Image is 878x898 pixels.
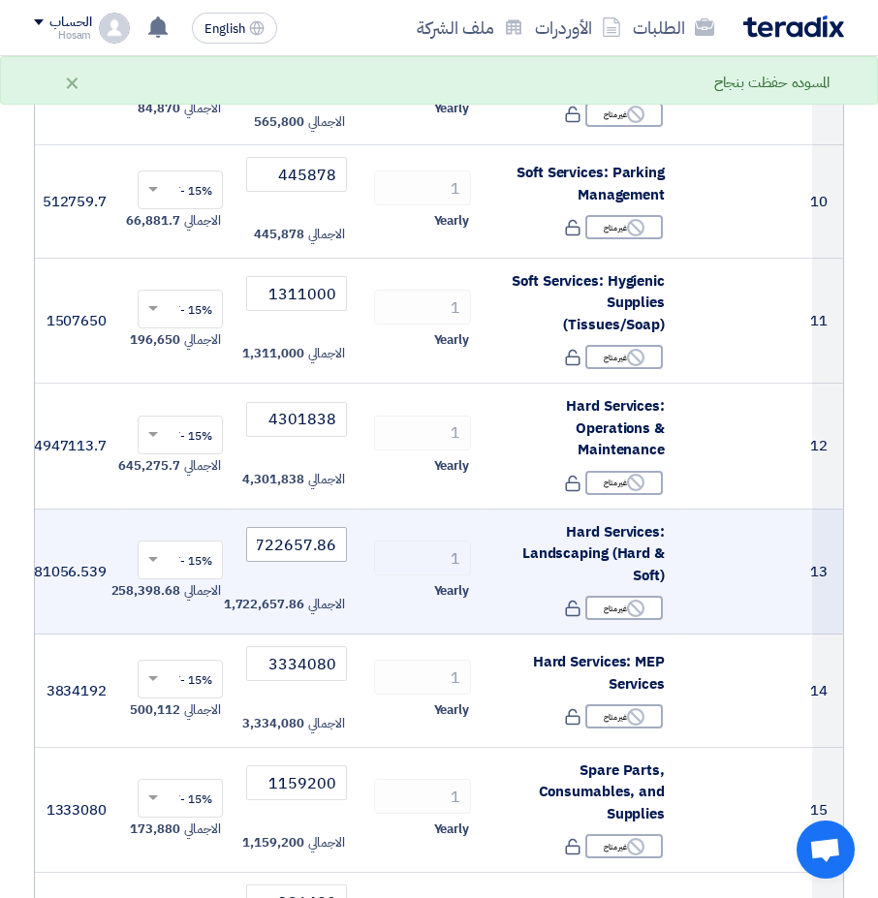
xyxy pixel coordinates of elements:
span: 258,398.68 [111,581,180,601]
span: الاجمالي [308,225,345,244]
span: Yearly [434,99,469,118]
span: 3,334,080 [242,714,303,733]
input: RFQ_STEP1.ITEMS.2.AMOUNT_TITLE [374,416,471,450]
td: 15 [812,747,843,873]
span: 565,800 [254,112,303,132]
a: ملف الشركة [411,5,529,50]
input: RFQ_STEP1.ITEMS.2.AMOUNT_TITLE [374,660,471,695]
span: Yearly [434,581,469,601]
span: Yearly [434,456,469,476]
td: 1333080 [6,747,122,873]
span: الاجمالي [184,820,221,839]
span: Hard Services: Landscaping (Hard & Soft) [522,521,665,586]
input: RFQ_STEP1.ITEMS.2.AMOUNT_TITLE [374,779,471,814]
td: 13 [812,509,843,635]
span: الاجمالي [184,211,221,231]
span: الاجمالي [184,700,221,720]
input: أدخل سعر الوحدة [246,276,347,311]
span: 645,275.7 [118,456,179,476]
span: English [204,22,245,36]
td: 11 [812,258,843,384]
ng-select: VAT [138,660,223,698]
span: Hard Services: MEP Services [533,651,665,695]
span: 196,650 [130,330,179,350]
span: Soft Services: Parking Management [517,162,665,205]
span: 173,880 [130,820,179,839]
td: 14 [812,635,843,748]
input: RFQ_STEP1.ITEMS.2.AMOUNT_TITLE [374,541,471,575]
a: الطلبات [627,5,720,50]
span: الاجمالي [308,595,345,614]
div: غير متاح [585,345,663,369]
div: غير متاح [585,704,663,728]
img: profile_test.png [99,13,130,44]
div: المسوده حفظت بنجاح [714,72,830,94]
div: غير متاح [585,215,663,239]
img: Teradix logo [743,15,844,38]
span: 84,870 [138,99,179,118]
span: Yearly [434,330,469,350]
div: × [64,71,80,94]
div: غير متاح [585,471,663,495]
span: 1,311,000 [242,344,303,363]
span: 445,878 [254,225,303,244]
span: الاجمالي [184,330,221,350]
input: أدخل سعر الوحدة [246,646,347,681]
input: RFQ_STEP1.ITEMS.2.AMOUNT_TITLE [374,290,471,325]
span: الاجمالي [308,112,345,132]
ng-select: VAT [138,779,223,818]
span: Yearly [434,700,469,720]
div: غير متاح [585,103,663,127]
td: 4947113.7 [6,384,122,510]
div: غير متاح [585,596,663,620]
div: Hosam [34,30,91,41]
span: الاجمالي [184,456,221,476]
input: أدخل سعر الوحدة [246,157,347,192]
ng-select: VAT [138,416,223,454]
span: Hard Services: Operations & Maintenance [566,395,665,460]
a: الأوردرات [529,5,627,50]
span: الاجمالي [308,344,345,363]
span: 1,722,657.86 [224,595,304,614]
span: 66,881.7 [126,211,179,231]
span: الاجمالي [184,581,221,601]
span: Yearly [434,820,469,839]
td: 3834192 [6,635,122,748]
div: غير متاح [585,834,663,858]
td: 512759.7 [6,145,122,259]
span: الاجمالي [308,833,345,852]
span: Spare Parts, Consumables, and Supplies [539,759,665,824]
ng-select: VAT [138,170,223,209]
td: 1981056.539 [6,509,122,635]
span: الاجمالي [308,470,345,489]
span: الاجمالي [308,714,345,733]
div: دردشة مفتوحة [797,821,855,879]
td: 12 [812,384,843,510]
span: 1,159,200 [242,833,303,852]
input: أدخل سعر الوحدة [246,527,347,562]
button: English [192,13,277,44]
input: RFQ_STEP1.ITEMS.2.AMOUNT_TITLE [374,170,471,205]
ng-select: VAT [138,290,223,328]
span: الاجمالي [184,99,221,118]
ng-select: VAT [138,541,223,579]
input: أدخل سعر الوحدة [246,765,347,800]
span: Soft Services: Hygienic Supplies (Tissues/Soap) [512,270,665,335]
span: 4,301,838 [242,470,303,489]
input: أدخل سعر الوحدة [246,402,347,437]
div: الحساب [49,15,91,31]
span: Yearly [434,211,469,231]
span: 500,112 [130,700,179,720]
td: 10 [812,145,843,259]
td: 1507650 [6,258,122,384]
